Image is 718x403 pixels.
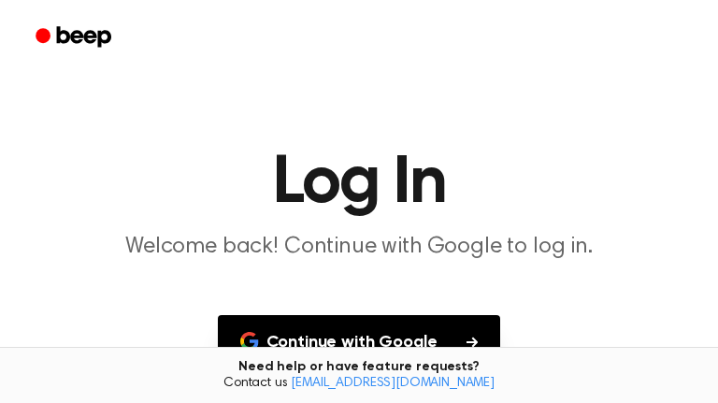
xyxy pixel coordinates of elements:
a: Beep [22,20,128,56]
a: [EMAIL_ADDRESS][DOMAIN_NAME] [291,377,495,390]
p: Welcome back! Continue with Google to log in. [22,232,696,263]
span: Contact us [11,376,707,393]
button: Continue with Google [218,315,501,370]
h1: Log In [22,150,696,217]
